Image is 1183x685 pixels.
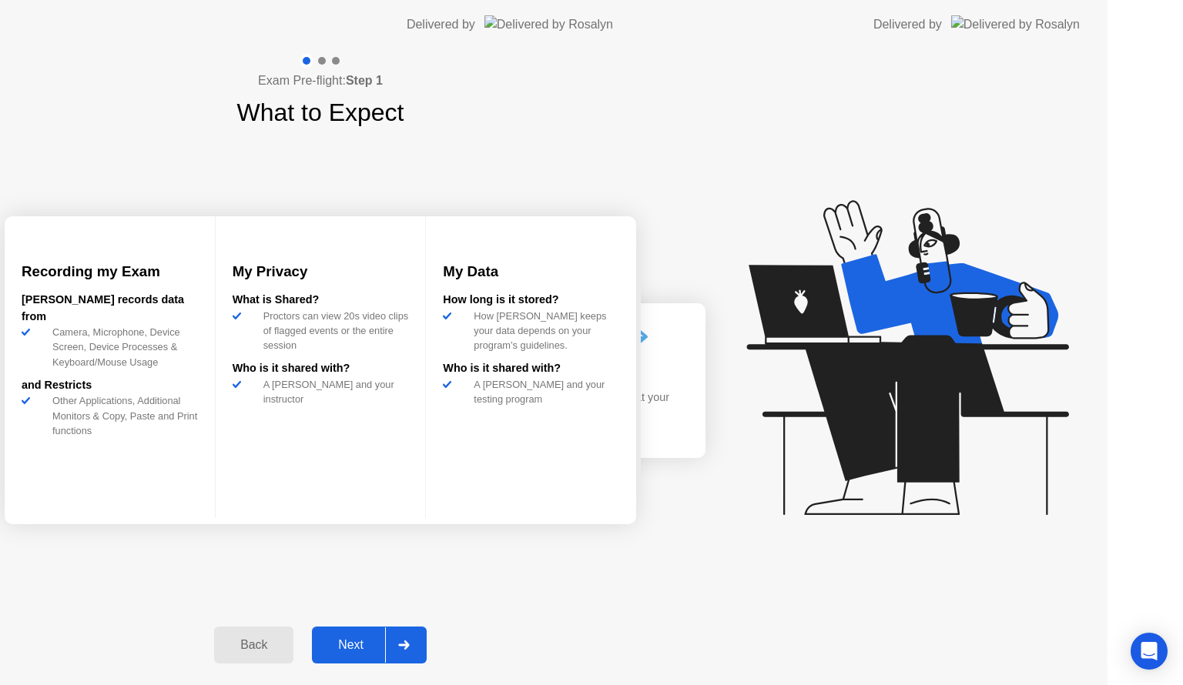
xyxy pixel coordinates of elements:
h3: My Data [443,261,619,282]
h1: What to Expect [237,94,404,131]
button: Next [312,627,427,663]
div: Camera, Microphone, Device Screen, Device Processes & Keyboard/Mouse Usage [46,325,198,369]
div: Delivered by [873,15,942,34]
div: A [PERSON_NAME] and your instructor [257,377,409,406]
h3: Recording my Exam [22,261,198,282]
img: Delivered by Rosalyn [484,15,613,33]
b: Step 1 [346,74,383,87]
div: Proctors can view 20s video clips of flagged events or the entire session [257,309,409,353]
div: Who is it shared with? [233,360,409,377]
h3: My Privacy [233,261,409,282]
div: Delivered by [407,15,475,34]
div: Other Applications, Additional Monitors & Copy, Paste and Print functions [46,393,198,438]
img: Delivered by Rosalyn [951,15,1080,33]
button: Back [214,627,293,663]
h4: Exam Pre-flight: [258,72,383,90]
div: Next [317,638,385,652]
div: A [PERSON_NAME] and your testing program [468,377,619,406]
div: and Restricts [22,377,198,394]
div: [PERSON_NAME] records data from [22,292,198,325]
div: Who is it shared with? [443,360,619,377]
div: How long is it stored? [443,292,619,309]
div: How [PERSON_NAME] keeps your data depends on your program’s guidelines. [468,309,619,353]
div: Open Intercom Messenger [1131,633,1168,670]
div: Back [219,638,289,652]
div: What is Shared? [233,292,409,309]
